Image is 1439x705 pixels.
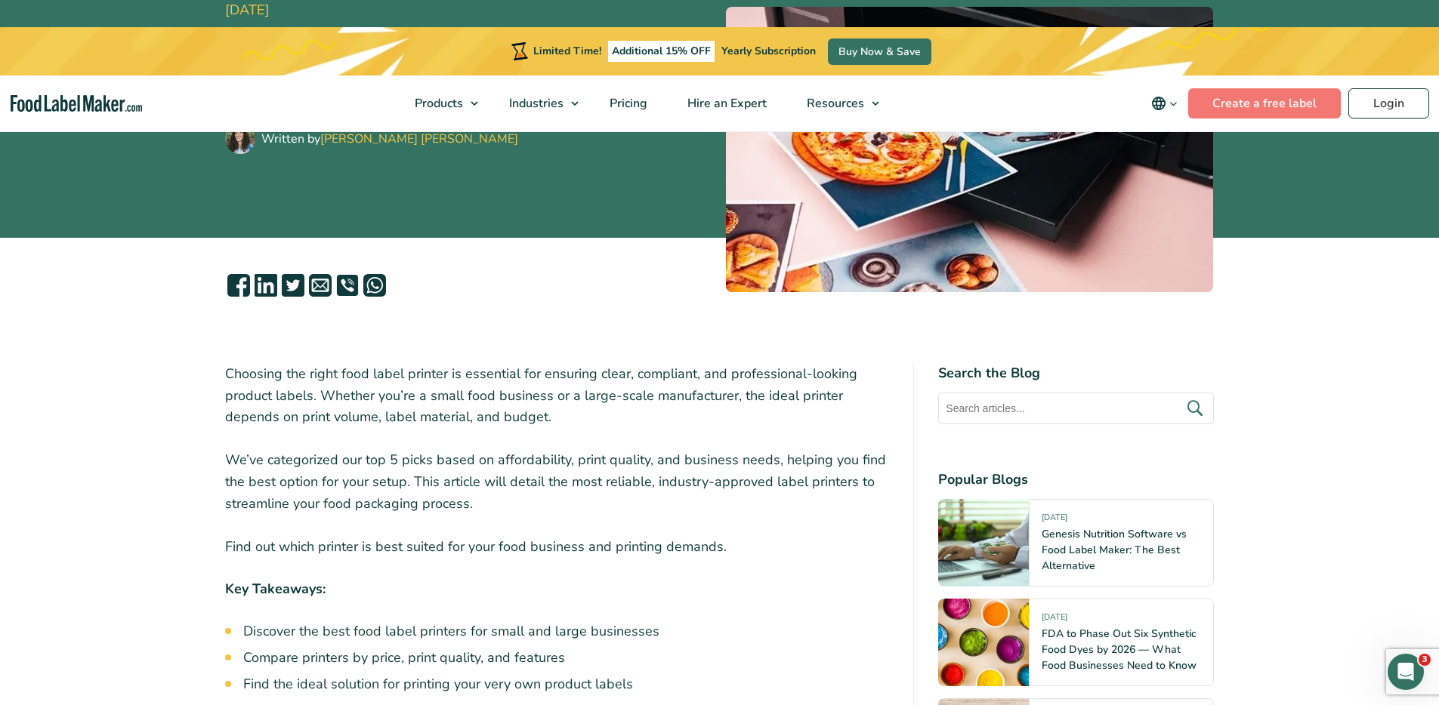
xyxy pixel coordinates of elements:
span: Resources [802,95,866,112]
span: 3 [1419,654,1431,666]
div: Written by [261,130,518,148]
a: Login [1348,88,1429,119]
a: Pricing [590,75,664,131]
span: Yearly Subscription [721,44,816,58]
h1: The Best Label Printer for Food Packaging [225,20,714,120]
img: Maria Abi Hanna - Food Label Maker [225,124,255,154]
li: Compare printers by price, print quality, and features [243,648,890,668]
h4: Search the Blog [938,363,1214,383]
a: Industries [489,75,586,131]
span: Additional 15% OFF [608,41,715,62]
a: Products [395,75,486,131]
a: Buy Now & Save [828,38,931,65]
span: [DATE] [1042,611,1067,629]
li: Find the ideal solution for printing your very own product labels [243,674,890,694]
a: [PERSON_NAME] [PERSON_NAME] [320,131,518,147]
li: Discover the best food label printers for small and large businesses [243,621,890,642]
span: Hire an Expert [683,95,768,112]
iframe: Intercom live chat [1388,654,1424,690]
input: Search articles... [938,393,1214,424]
span: Pricing [605,95,649,112]
span: Limited Time! [533,44,601,58]
a: FDA to Phase Out Six Synthetic Food Dyes by 2026 — What Food Businesses Need to Know [1042,626,1197,673]
h4: Popular Blogs [938,469,1214,490]
p: Find out which printer is best suited for your food business and printing demands. [225,536,890,558]
p: Choosing the right food label printer is essential for ensuring clear, compliant, and professiona... [225,363,890,428]
a: Genesis Nutrition Software vs Food Label Maker: The Best Alternative [1042,527,1187,573]
p: We’ve categorized our top 5 picks based on affordability, print quality, and business needs, help... [225,449,890,514]
span: Products [410,95,465,112]
a: Create a free label [1188,88,1341,119]
span: [DATE] [1042,512,1067,529]
span: Industries [505,95,565,112]
strong: Key Takeaways: [225,580,326,598]
a: Hire an Expert [668,75,783,131]
a: Resources [787,75,887,131]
